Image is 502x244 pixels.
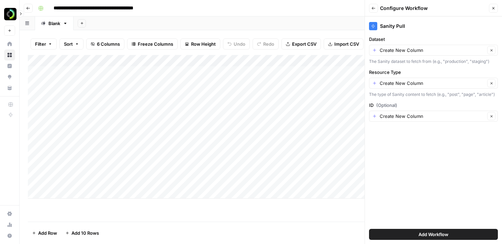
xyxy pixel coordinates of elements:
[369,102,498,109] label: ID
[369,91,498,98] div: The type of Sanity content to fetch (e.g., "post", "page", "article")
[4,60,15,71] a: Insights
[4,8,16,20] img: Creatopy Logo
[369,229,498,240] button: Add Workflow
[380,47,485,54] input: Create New Column
[263,41,274,47] span: Redo
[4,219,15,230] a: Usage
[28,228,61,239] button: Add Row
[4,71,15,82] a: Opportunities
[61,228,103,239] button: Add 10 Rows
[59,38,83,49] button: Sort
[35,16,74,30] a: Blank
[369,22,498,30] div: Sanity Pull
[369,69,498,76] label: Resource Type
[334,41,359,47] span: Import CSV
[223,38,250,49] button: Undo
[281,38,321,49] button: Export CSV
[292,41,316,47] span: Export CSV
[4,49,15,60] a: Browse
[127,38,178,49] button: Freeze Columns
[369,58,498,65] div: The Sanity dataset to fetch from (e.g., "production", "staging")
[253,38,279,49] button: Redo
[138,41,173,47] span: Freeze Columns
[376,102,397,109] span: (Optional)
[380,80,485,87] input: Create New Column
[64,41,73,47] span: Sort
[380,113,485,120] input: Create New Column
[4,230,15,241] button: Help + Support
[369,36,498,43] label: Dataset
[86,38,124,49] button: 6 Columns
[4,38,15,49] a: Home
[31,38,57,49] button: Filter
[324,38,364,49] button: Import CSV
[4,5,15,23] button: Workspace: Creatopy
[4,82,15,93] a: Your Data
[4,208,15,219] a: Settings
[419,231,448,238] span: Add Workflow
[180,38,220,49] button: Row Height
[97,41,120,47] span: 6 Columns
[71,230,99,236] span: Add 10 Rows
[38,230,57,236] span: Add Row
[234,41,245,47] span: Undo
[191,41,216,47] span: Row Height
[35,41,46,47] span: Filter
[48,20,60,27] div: Blank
